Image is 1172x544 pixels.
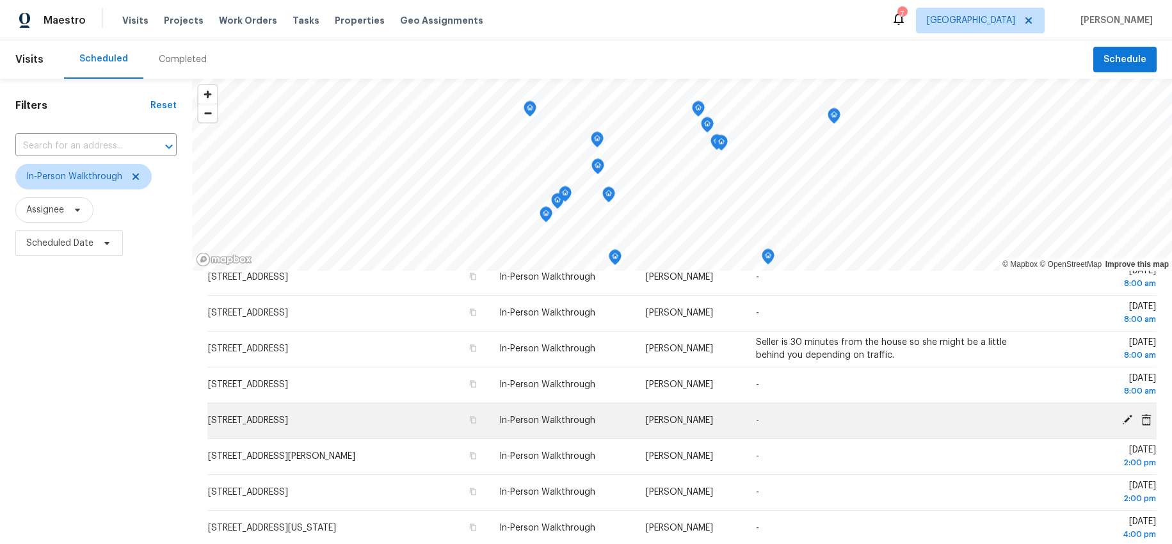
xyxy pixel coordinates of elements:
div: Map marker [701,117,714,137]
span: Visits [15,45,44,74]
span: [PERSON_NAME] [646,273,713,282]
span: [GEOGRAPHIC_DATA] [927,14,1015,27]
div: 8:00 am [1041,277,1156,290]
span: Geo Assignments [400,14,483,27]
span: - [756,308,759,317]
button: Copy Address [467,307,479,318]
div: 8:00 am [1041,313,1156,326]
div: Map marker [715,135,728,155]
span: [DATE] [1041,445,1156,469]
div: Reset [150,99,177,112]
span: - [756,273,759,282]
span: [PERSON_NAME] [646,488,713,497]
div: Map marker [591,159,604,179]
span: [PERSON_NAME] [646,416,713,425]
div: Map marker [710,134,723,154]
span: Visits [122,14,149,27]
div: Map marker [762,249,775,269]
span: [STREET_ADDRESS] [208,308,288,317]
span: Seller is 30 minutes from the house so she might be a little behind you depending on traffic. [756,338,1007,360]
span: [DATE] [1041,338,1156,362]
span: [DATE] [1041,517,1156,541]
span: Schedule [1104,52,1146,68]
span: In-Person Walkthrough [499,452,595,461]
canvas: Map [192,79,1172,271]
span: In-Person Walkthrough [499,488,595,497]
span: [PERSON_NAME] [646,380,713,389]
a: Mapbox homepage [196,252,252,267]
span: [PERSON_NAME] [646,344,713,353]
a: OpenStreetMap [1040,260,1102,269]
span: Scheduled Date [26,237,93,250]
span: Properties [335,14,385,27]
div: 8:00 am [1041,349,1156,362]
span: [STREET_ADDRESS] [208,344,288,353]
div: Map marker [609,250,622,269]
span: Tasks [293,16,319,25]
div: 4:00 pm [1041,528,1156,541]
span: Maestro [44,14,86,27]
button: Open [160,138,178,156]
span: In-Person Walkthrough [499,344,595,353]
span: [DATE] [1041,374,1156,397]
span: [PERSON_NAME] [646,452,713,461]
span: In-Person Walkthrough [499,524,595,532]
div: Map marker [559,186,572,206]
div: 2:00 pm [1041,456,1156,469]
div: 7 [897,8,906,20]
div: Map marker [524,101,536,121]
span: Cancel [1137,414,1156,426]
span: In-Person Walkthrough [499,380,595,389]
span: [PERSON_NAME] [646,308,713,317]
span: [DATE] [1041,266,1156,290]
h1: Filters [15,99,150,112]
div: Map marker [602,187,615,207]
span: Work Orders [219,14,277,27]
span: [STREET_ADDRESS] [208,416,288,425]
span: In-Person Walkthrough [499,273,595,282]
span: [STREET_ADDRESS] [208,273,288,282]
div: 2:00 pm [1041,492,1156,505]
button: Copy Address [467,414,479,426]
div: Scheduled [79,52,128,65]
span: - [756,488,759,497]
span: Edit [1118,414,1137,426]
button: Zoom out [198,104,217,122]
div: Map marker [692,101,705,121]
span: [PERSON_NAME] [1075,14,1153,27]
div: Map marker [591,132,604,152]
span: In-Person Walkthrough [499,416,595,425]
button: Copy Address [467,271,479,282]
span: [STREET_ADDRESS][US_STATE] [208,524,336,532]
span: [PERSON_NAME] [646,524,713,532]
div: Map marker [551,193,564,213]
input: Search for an address... [15,136,141,156]
button: Copy Address [467,378,479,390]
span: Projects [164,14,204,27]
span: In-Person Walkthrough [26,170,122,183]
button: Copy Address [467,522,479,533]
button: Copy Address [467,342,479,354]
button: Copy Address [467,450,479,461]
a: Mapbox [1002,260,1038,269]
span: [DATE] [1041,302,1156,326]
div: Completed [159,53,207,66]
div: Map marker [828,108,840,128]
div: 8:00 am [1041,385,1156,397]
span: - [756,416,759,425]
span: - [756,524,759,532]
span: [DATE] [1041,481,1156,505]
button: Schedule [1093,47,1157,73]
button: Zoom in [198,85,217,104]
div: Map marker [540,207,552,227]
button: Copy Address [467,486,479,497]
span: [STREET_ADDRESS][PERSON_NAME] [208,452,355,461]
span: Assignee [26,204,64,216]
span: - [756,452,759,461]
a: Improve this map [1105,260,1169,269]
span: [STREET_ADDRESS] [208,488,288,497]
span: [STREET_ADDRESS] [208,380,288,389]
span: In-Person Walkthrough [499,308,595,317]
